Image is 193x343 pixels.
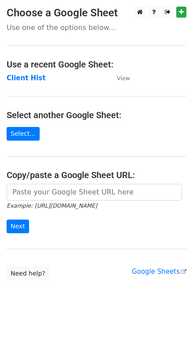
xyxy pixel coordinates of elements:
[7,59,186,70] h4: Use a recent Google Sheet:
[7,7,186,19] h3: Choose a Google Sheet
[108,74,130,82] a: View
[7,74,45,82] a: Client Hist
[7,170,186,180] h4: Copy/paste a Google Sheet URL:
[7,202,97,209] small: Example: [URL][DOMAIN_NAME]
[7,23,186,32] p: Use one of the options below...
[7,110,186,120] h4: Select another Google Sheet:
[132,268,186,276] a: Google Sheets
[7,184,182,201] input: Paste your Google Sheet URL here
[7,127,40,141] a: Select...
[7,267,49,280] a: Need help?
[117,75,130,82] small: View
[7,220,29,233] input: Next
